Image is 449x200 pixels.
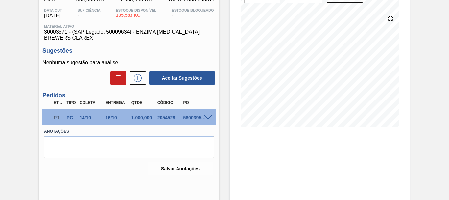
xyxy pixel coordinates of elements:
div: - [170,8,215,19]
div: Pedido de Compra [65,115,78,120]
p: PT [54,115,63,120]
div: Código [156,100,184,105]
div: - [76,8,102,19]
div: Nova sugestão [126,71,146,85]
span: Material ativo [44,24,214,28]
div: Qtde [130,100,158,105]
div: Tipo [65,100,78,105]
span: Suficiência [78,8,101,12]
div: PO [182,100,210,105]
span: 135,583 KG [116,13,156,18]
p: Nenhuma sugestão para análise [42,60,215,66]
div: 16/10/2025 [104,115,132,120]
div: Pedido em Trânsito [52,110,64,125]
span: Estoque Bloqueado [172,8,214,12]
button: Salvar Anotações [148,162,213,175]
div: Etapa [52,100,64,105]
div: 14/10/2025 [78,115,106,120]
h3: Sugestões [42,47,215,54]
div: 5800395706 [182,115,210,120]
div: Coleta [78,100,106,105]
span: Estoque Disponível [116,8,156,12]
span: [DATE] [44,13,62,19]
div: 1.000,000 [130,115,158,120]
span: Data out [44,8,62,12]
div: 2054529 [156,115,184,120]
div: Aceitar Sugestões [146,71,216,85]
button: Aceitar Sugestões [149,71,215,85]
span: 30003571 - (SAP Legado: 50009634) - ENZIMA [MEDICAL_DATA] BREWERS CLAREX [44,29,214,41]
label: Anotações [44,127,214,136]
div: Excluir Sugestões [107,71,126,85]
h3: Pedidos [42,92,215,99]
div: Entrega [104,100,132,105]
